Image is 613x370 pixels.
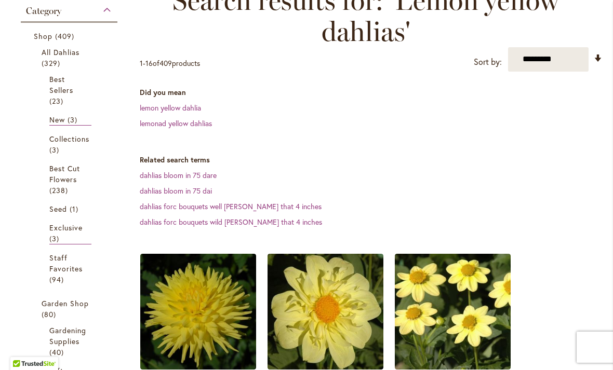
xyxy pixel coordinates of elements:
span: Exclusive [49,223,83,232]
span: Staff Favorites [49,253,83,273]
p: - of products [140,55,200,72]
span: Collections [49,134,90,144]
span: 3 [49,144,62,155]
a: dahlias forc bouquets well [PERSON_NAME] that 4 inches [140,201,322,211]
a: dahlias forc bouquets wild [PERSON_NAME] that 4 inches [140,217,322,227]
span: New [49,115,65,125]
a: Best Sellers [49,74,91,106]
img: LEMON TART [140,254,256,369]
span: Gardening Supplies [49,325,86,346]
span: 80 [42,309,59,320]
span: 16 [145,58,153,68]
a: Seed [49,203,91,214]
span: Best Cut Flowers [49,163,80,184]
a: lemon yellow dahlia [140,103,201,113]
a: Exclusive [49,222,91,244]
a: Gardening Supplies [49,325,91,358]
span: 40 [49,347,66,358]
span: 1 [70,203,81,214]
span: Seed [49,204,67,214]
iframe: Launch Accessibility Center [8,333,37,362]
span: 409 [159,58,172,68]
span: Category [26,5,61,17]
img: BABY YELLOW [395,254,511,369]
a: dahlias bloom in 75 dai [140,186,212,196]
a: All Dahlias [42,47,99,68]
span: 94 [49,274,66,285]
a: New [49,114,91,126]
dt: Did you mean [140,87,603,98]
span: 23 [49,95,66,106]
a: Best Cut Flowers [49,163,91,196]
a: Collections [49,133,91,155]
a: Shop [34,31,107,42]
span: 3 [68,114,80,125]
span: 238 [49,185,71,196]
a: Garden Shop [42,298,99,320]
a: dahlias bloom in 75 dare [140,170,217,180]
dt: Related search terms [140,155,603,165]
span: 3 [49,233,62,244]
span: 1 [140,58,143,68]
a: Staff Favorites [49,252,91,285]
span: 409 [55,31,77,42]
span: Garden Shop [42,298,89,308]
img: YELLOW BIRD [268,254,383,369]
label: Sort by: [474,52,502,72]
a: lemonad yellow dahlias [140,118,212,128]
span: Shop [34,31,52,41]
span: All Dahlias [42,47,80,57]
span: Best Sellers [49,74,73,95]
span: 329 [42,58,63,68]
